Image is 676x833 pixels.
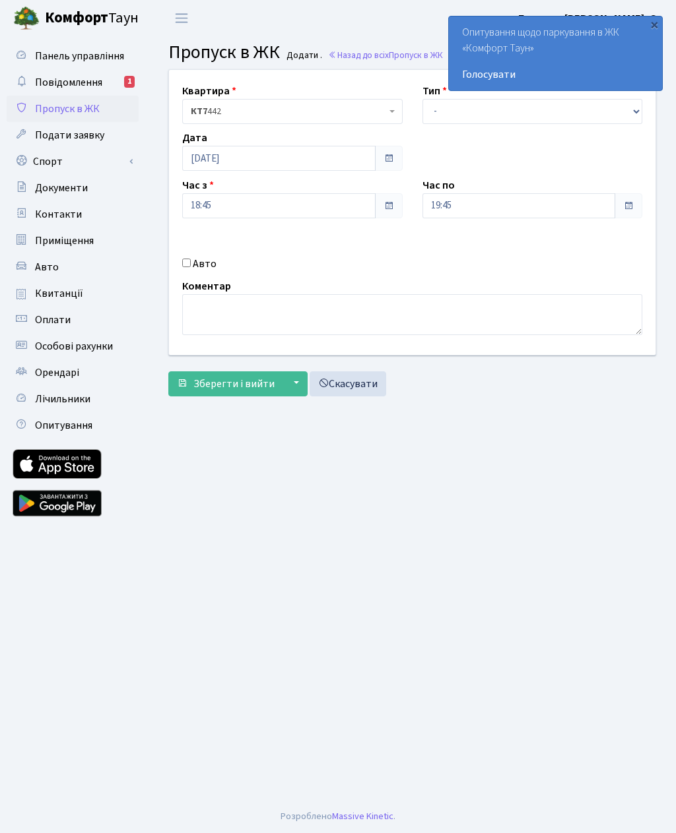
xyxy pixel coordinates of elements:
img: logo.png [13,5,40,32]
div: Розроблено . [281,809,395,824]
a: Пропуск в ЖК [7,96,139,122]
div: Опитування щодо паркування в ЖК «Комфорт Таун» [449,16,662,90]
a: Скасувати [310,371,386,396]
label: Коментар [182,278,231,294]
span: Орендарі [35,365,79,380]
span: Повідомлення [35,75,102,90]
div: 1 [124,76,135,88]
button: Зберегти і вийти [168,371,283,396]
a: Особові рахунки [7,333,139,359]
a: Блєдних [PERSON_NAME]. О. [518,11,660,26]
label: Квартира [182,83,236,99]
a: Спорт [7,148,139,175]
div: × [648,18,661,31]
a: Опитування [7,412,139,439]
small: Додати . [284,50,322,61]
span: Авто [35,260,59,274]
button: Переключити навігацію [165,7,198,29]
label: Авто [193,256,217,272]
a: Подати заявку [7,122,139,148]
b: Комфорт [45,7,108,28]
label: Час з [182,177,214,193]
span: Документи [35,181,88,195]
a: Приміщення [7,228,139,254]
a: Лічильники [7,386,139,412]
a: Панель управління [7,43,139,69]
span: Приміщення [35,233,94,248]
a: Оплати [7,307,139,333]
span: Пропуск в ЖК [168,39,280,65]
label: Тип [422,83,447,99]
a: Назад до всіхПропуск в ЖК [328,49,443,61]
span: Оплати [35,313,71,327]
a: Авто [7,254,139,280]
span: Опитування [35,418,92,433]
label: Час по [422,177,455,193]
span: Лічильники [35,392,90,406]
label: Дата [182,130,207,146]
b: КТ7 [191,105,207,118]
span: Пропуск в ЖК [389,49,443,61]
a: Контакти [7,201,139,228]
span: Подати заявку [35,128,104,142]
span: Зберегти і вийти [193,377,275,391]
span: Панель управління [35,49,124,63]
span: <b>КТ7</b>&nbsp;&nbsp;&nbsp;442 [182,99,403,124]
a: Документи [7,175,139,201]
a: Повідомлення1 [7,69,139,96]
a: Орендарі [7,359,139,386]
span: Контакти [35,207,82,222]
span: Таун [45,7,139,30]
span: Пропуск в ЖК [35,102,100,116]
a: Голосувати [462,67,649,82]
a: Massive Kinetic [332,809,393,823]
span: Особові рахунки [35,339,113,354]
span: Квитанції [35,286,83,301]
a: Квитанції [7,280,139,307]
span: <b>КТ7</b>&nbsp;&nbsp;&nbsp;442 [191,105,386,118]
